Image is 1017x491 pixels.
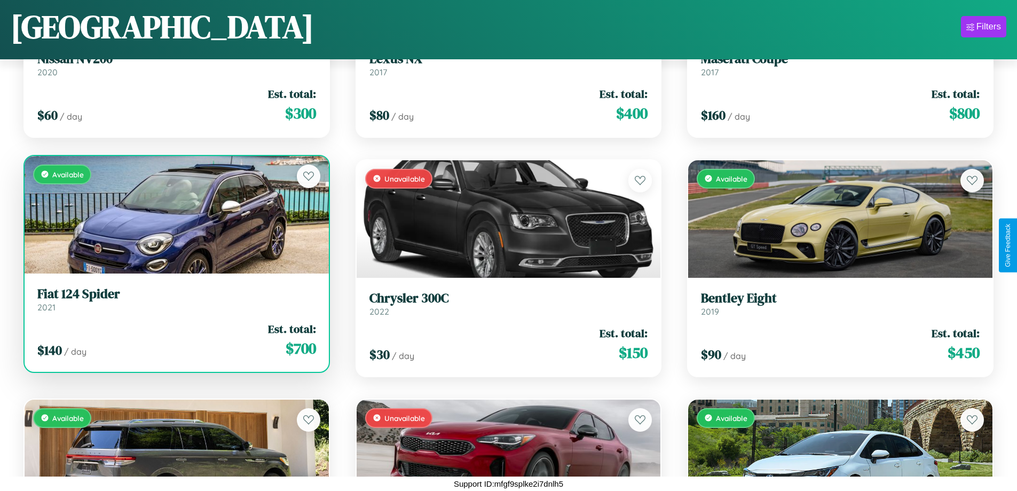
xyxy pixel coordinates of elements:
span: 2022 [369,306,389,317]
span: Est. total: [268,86,316,102]
h3: Nissan NV200 [37,51,316,67]
span: 2021 [37,302,56,313]
span: / day [392,350,414,361]
h3: Chrysler 300C [369,291,648,306]
span: / day [723,350,746,361]
h3: Lexus NX [369,51,648,67]
p: Support ID: mfgf9splke2i7dnlh5 [454,477,563,491]
span: Est. total: [600,86,648,102]
span: $ 30 [369,346,390,363]
span: 2019 [701,306,719,317]
span: $ 150 [619,342,648,363]
div: Filters [976,21,1001,32]
a: Maserati Coupe2017 [701,51,980,77]
span: $ 160 [701,106,726,124]
span: Available [716,414,747,423]
span: Est. total: [268,321,316,337]
span: 2017 [369,67,387,77]
h3: Fiat 124 Spider [37,286,316,302]
span: $ 80 [369,106,389,124]
span: Available [716,174,747,183]
span: Unavailable [384,174,425,183]
span: $ 300 [285,103,316,124]
h3: Maserati Coupe [701,51,980,67]
span: $ 90 [701,346,721,363]
a: Fiat 124 Spider2021 [37,286,316,313]
h3: Bentley Eight [701,291,980,306]
span: $ 400 [616,103,648,124]
span: Est. total: [600,325,648,341]
span: / day [728,111,750,122]
a: Bentley Eight2019 [701,291,980,317]
a: Nissan NV2002020 [37,51,316,77]
span: / day [391,111,414,122]
span: $ 700 [286,338,316,359]
span: Unavailable [384,414,425,423]
span: / day [60,111,82,122]
button: Filters [961,16,1006,37]
span: $ 140 [37,341,62,359]
span: 2017 [701,67,719,77]
span: Available [52,170,84,179]
span: Est. total: [932,86,980,102]
span: Available [52,414,84,423]
a: Lexus NX2017 [369,51,648,77]
h1: [GEOGRAPHIC_DATA] [11,5,314,49]
span: Est. total: [932,325,980,341]
span: $ 450 [948,342,980,363]
span: 2020 [37,67,58,77]
div: Give Feedback [1004,224,1012,267]
span: $ 800 [949,103,980,124]
span: / day [64,346,86,357]
span: $ 60 [37,106,58,124]
a: Chrysler 300C2022 [369,291,648,317]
